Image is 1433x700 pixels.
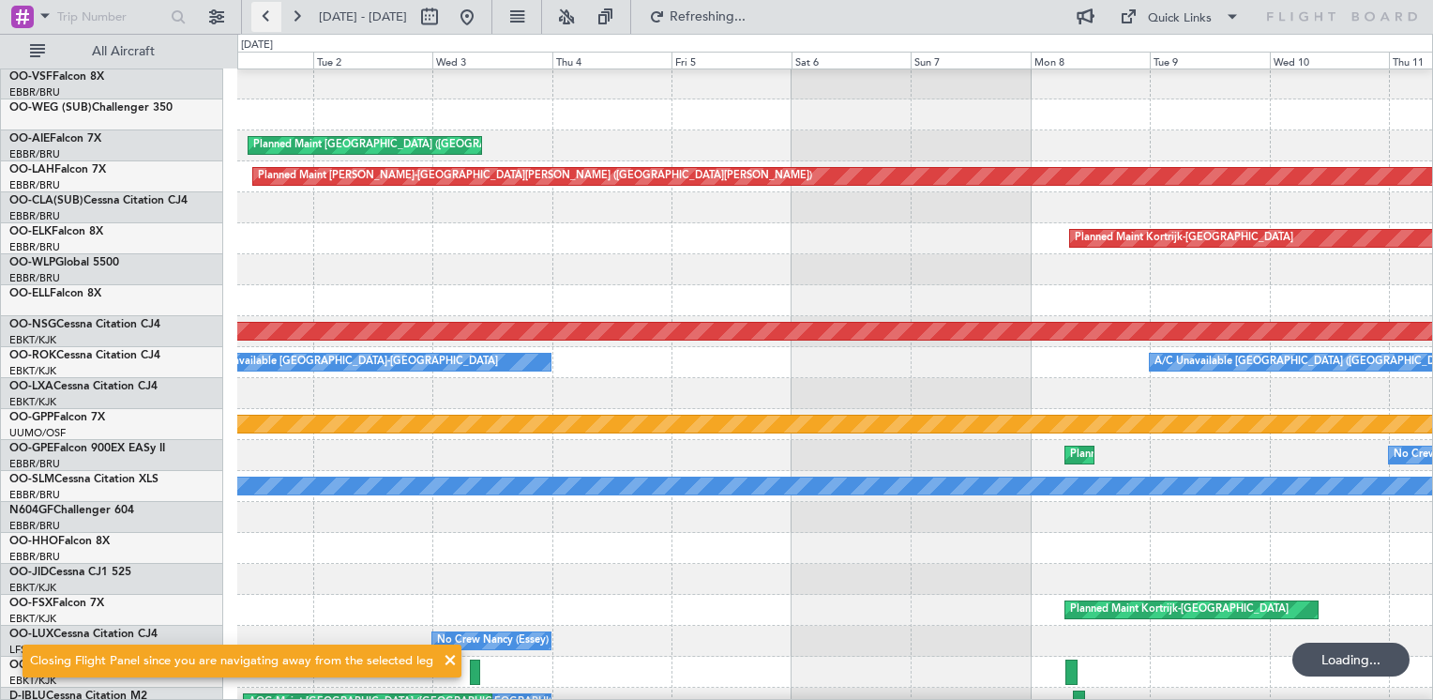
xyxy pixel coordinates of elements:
[253,131,549,160] div: Planned Maint [GEOGRAPHIC_DATA] ([GEOGRAPHIC_DATA])
[9,257,119,268] a: OO-WLPGlobal 5500
[9,319,56,330] span: OO-NSG
[9,567,131,578] a: OO-JIDCessna CJ1 525
[9,350,56,361] span: OO-ROK
[9,85,60,99] a: EBBR/BRU
[1031,52,1150,68] div: Mon 8
[9,226,52,237] span: OO-ELK
[9,412,53,423] span: OO-GPP
[9,71,104,83] a: OO-VSFFalcon 8X
[9,550,60,564] a: EBBR/BRU
[9,443,53,454] span: OO-GPE
[9,133,101,145] a: OO-AIEFalcon 7X
[9,567,49,578] span: OO-JID
[9,395,56,409] a: EBKT/KJK
[9,536,110,547] a: OO-HHOFalcon 8X
[9,333,56,347] a: EBKT/KJK
[258,162,812,190] div: Planned Maint [PERSON_NAME]-[GEOGRAPHIC_DATA][PERSON_NAME] ([GEOGRAPHIC_DATA][PERSON_NAME])
[9,319,160,330] a: OO-NSGCessna Citation CJ4
[792,52,911,68] div: Sat 6
[9,102,173,114] a: OO-WEG (SUB)Challenger 350
[911,52,1030,68] div: Sun 7
[1270,52,1389,68] div: Wed 10
[9,598,104,609] a: OO-FSXFalcon 7X
[9,147,60,161] a: EBBR/BRU
[9,178,60,192] a: EBBR/BRU
[9,505,134,516] a: N604GFChallenger 604
[9,350,160,361] a: OO-ROKCessna Citation CJ4
[1075,224,1293,252] div: Planned Maint Kortrijk-[GEOGRAPHIC_DATA]
[241,38,273,53] div: [DATE]
[9,257,55,268] span: OO-WLP
[1110,2,1249,32] button: Quick Links
[319,8,407,25] span: [DATE] - [DATE]
[1150,52,1269,68] div: Tue 9
[9,519,60,533] a: EBBR/BRU
[9,195,188,206] a: OO-CLA(SUB)Cessna Citation CJ4
[9,474,158,485] a: OO-SLMCessna Citation XLS
[552,52,671,68] div: Thu 4
[57,3,165,31] input: Trip Number
[9,164,106,175] a: OO-LAHFalcon 7X
[1070,441,1410,469] div: Planned Maint [GEOGRAPHIC_DATA] ([GEOGRAPHIC_DATA] National)
[49,45,198,58] span: All Aircraft
[9,612,56,626] a: EBKT/KJK
[9,412,105,423] a: OO-GPPFalcon 7X
[1292,643,1410,677] div: Loading...
[21,37,204,67] button: All Aircraft
[432,52,551,68] div: Wed 3
[9,288,101,299] a: OO-ELLFalcon 8X
[9,457,60,471] a: EBBR/BRU
[30,652,433,671] div: Closing Flight Panel since you are navigating away from the selected leg
[9,288,50,299] span: OO-ELL
[9,240,60,254] a: EBBR/BRU
[9,209,60,223] a: EBBR/BRU
[671,52,791,68] div: Fri 5
[9,271,60,285] a: EBBR/BRU
[1070,596,1289,624] div: Planned Maint Kortrijk-[GEOGRAPHIC_DATA]
[9,71,53,83] span: OO-VSF
[9,536,58,547] span: OO-HHO
[9,598,53,609] span: OO-FSX
[9,581,56,595] a: EBKT/KJK
[9,505,53,516] span: N604GF
[199,348,498,376] div: A/C Unavailable [GEOGRAPHIC_DATA]-[GEOGRAPHIC_DATA]
[9,164,54,175] span: OO-LAH
[9,443,165,454] a: OO-GPEFalcon 900EX EASy II
[9,226,103,237] a: OO-ELKFalcon 8X
[669,10,747,23] span: Refreshing...
[9,195,83,206] span: OO-CLA(SUB)
[1148,9,1212,28] div: Quick Links
[9,488,60,502] a: EBBR/BRU
[194,52,313,68] div: Mon 1
[9,364,56,378] a: EBKT/KJK
[9,426,66,440] a: UUMO/OSF
[9,381,53,392] span: OO-LXA
[9,133,50,145] span: OO-AIE
[313,52,432,68] div: Tue 2
[9,102,92,114] span: OO-WEG (SUB)
[9,381,158,392] a: OO-LXACessna Citation CJ4
[9,474,54,485] span: OO-SLM
[641,2,753,32] button: Refreshing...
[437,627,549,655] div: No Crew Nancy (Essey)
